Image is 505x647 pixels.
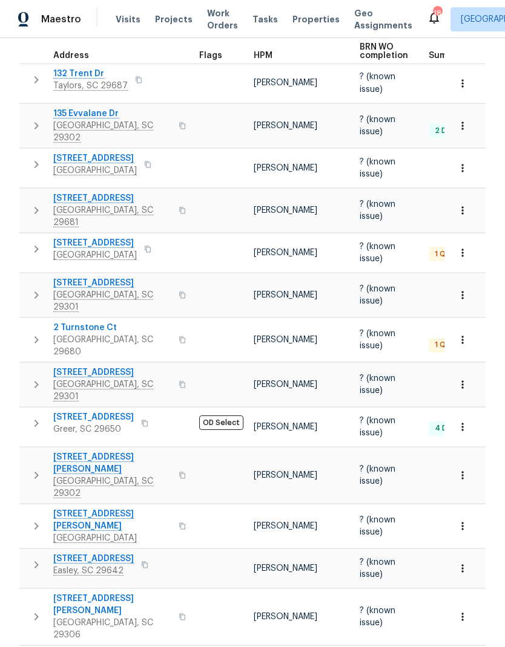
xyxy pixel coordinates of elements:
[254,164,317,172] span: [PERSON_NAME]
[254,522,317,530] span: [PERSON_NAME]
[207,7,238,31] span: Work Orders
[360,73,395,93] span: ? (known issue)
[254,336,317,344] span: [PERSON_NAME]
[116,13,140,25] span: Visits
[53,411,134,423] span: [STREET_ADDRESS]
[292,13,340,25] span: Properties
[254,564,317,573] span: [PERSON_NAME]
[354,7,412,31] span: Geo Assignments
[53,322,171,334] span: 2 Turnstone Ct
[254,380,317,389] span: [PERSON_NAME]
[360,516,395,536] span: ? (known issue)
[360,242,395,263] span: ? (known issue)
[360,606,395,627] span: ? (known issue)
[430,126,465,136] span: 2 Done
[360,417,395,437] span: ? (known issue)
[360,374,395,395] span: ? (known issue)
[199,51,222,60] span: Flags
[254,291,317,299] span: [PERSON_NAME]
[254,51,272,60] span: HPM
[53,617,171,641] span: [GEOGRAPHIC_DATA], SC 29306
[360,558,395,579] span: ? (known issue)
[53,51,89,60] span: Address
[53,423,134,435] span: Greer, SC 29650
[254,122,317,130] span: [PERSON_NAME]
[360,115,395,136] span: ? (known issue)
[360,285,395,305] span: ? (known issue)
[433,7,441,19] div: 18
[254,206,317,215] span: [PERSON_NAME]
[254,249,317,257] span: [PERSON_NAME]
[53,593,171,617] span: [STREET_ADDRESS][PERSON_NAME]
[155,13,193,25] span: Projects
[430,423,466,434] span: 4 Done
[199,415,243,430] span: OD Select
[53,334,171,358] span: [GEOGRAPHIC_DATA], SC 29680
[254,613,317,621] span: [PERSON_NAME]
[254,423,317,431] span: [PERSON_NAME]
[429,51,468,60] span: Summary
[360,43,408,60] span: BRN WO completion
[360,158,395,178] span: ? (known issue)
[254,471,317,480] span: [PERSON_NAME]
[430,249,456,259] span: 1 QC
[430,340,456,350] span: 1 QC
[360,465,395,486] span: ? (known issue)
[360,200,395,221] span: ? (known issue)
[254,79,317,87] span: [PERSON_NAME]
[360,330,395,350] span: ? (known issue)
[41,13,81,25] span: Maestro
[252,15,278,24] span: Tasks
